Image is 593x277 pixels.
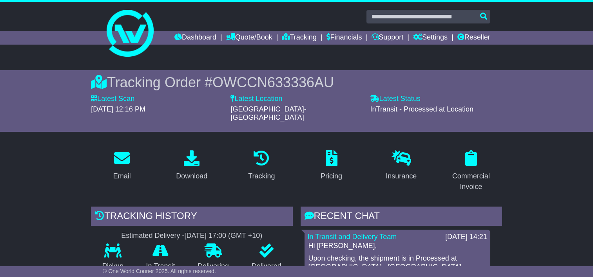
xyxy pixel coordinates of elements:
[413,31,448,45] a: Settings
[457,31,490,45] a: Reseller
[316,147,347,184] a: Pricing
[243,147,280,184] a: Tracking
[91,207,292,228] div: Tracking history
[91,232,292,240] div: Estimated Delivery -
[372,31,403,45] a: Support
[230,95,282,103] label: Latest Location
[91,262,135,271] p: Pickup
[91,74,502,91] div: Tracking Order #
[370,105,473,113] span: InTransit - Processed at Location
[176,171,207,182] div: Download
[381,147,422,184] a: Insurance
[326,31,362,45] a: Financials
[91,95,134,103] label: Latest Scan
[370,95,421,103] label: Latest Status
[91,105,145,113] span: [DATE] 12:16 PM
[103,268,216,274] span: © One World Courier 2025. All rights reserved.
[174,31,216,45] a: Dashboard
[186,262,240,271] p: Delivering
[308,242,486,250] p: Hi [PERSON_NAME],
[301,207,502,228] div: RECENT CHAT
[230,105,306,122] span: [GEOGRAPHIC_DATA]-[GEOGRAPHIC_DATA]
[282,31,316,45] a: Tracking
[386,171,417,182] div: Insurance
[171,147,212,184] a: Download
[240,262,293,271] p: Delivered
[108,147,136,184] a: Email
[226,31,272,45] a: Quote/Book
[248,171,275,182] div: Tracking
[212,74,334,90] span: OWCCN633336AU
[135,262,187,271] p: In Transit
[440,147,502,195] a: Commercial Invoice
[321,171,342,182] div: Pricing
[113,171,131,182] div: Email
[308,233,397,241] a: In Transit and Delivery Team
[445,233,487,241] div: [DATE] 14:21
[184,232,262,240] div: [DATE] 17:00 (GMT +10)
[445,171,497,192] div: Commercial Invoice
